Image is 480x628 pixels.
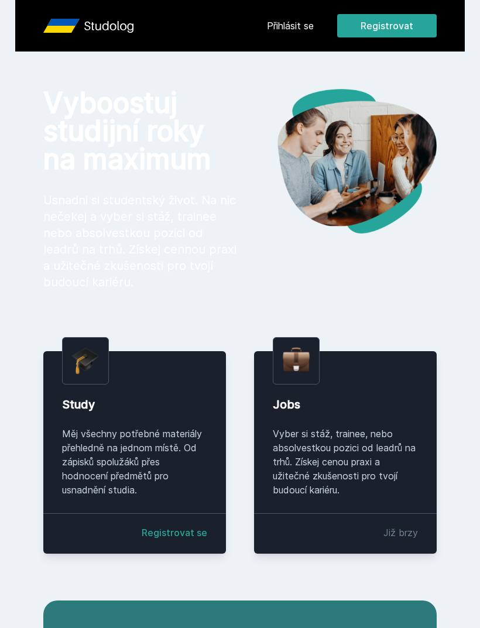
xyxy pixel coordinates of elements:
a: Přihlásit se [267,19,314,33]
div: Měj všechny potřebné materiály přehledně na jednom místě. Od zápisků spolužáků přes hodnocení pře... [62,427,207,497]
img: hero.png [240,89,437,234]
div: Již brzy [383,526,418,540]
p: Usnadni si studentský život. Na nic nečekej a vyber si stáž, trainee nebo absolvestkou pozici od ... [43,192,240,290]
a: Registrovat se [142,526,207,540]
div: Study [62,396,207,413]
img: briefcase.png [283,345,310,375]
h1: Vyboostuj studijní roky na maximum [43,89,240,173]
div: Jobs [273,396,418,413]
img: graduation-cap.png [72,347,99,375]
div: Vyber si stáž, trainee, nebo absolvestkou pozici od leadrů na trhů. Získej cenou praxi a užitečné... [273,427,418,497]
button: Registrovat [337,14,437,37]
